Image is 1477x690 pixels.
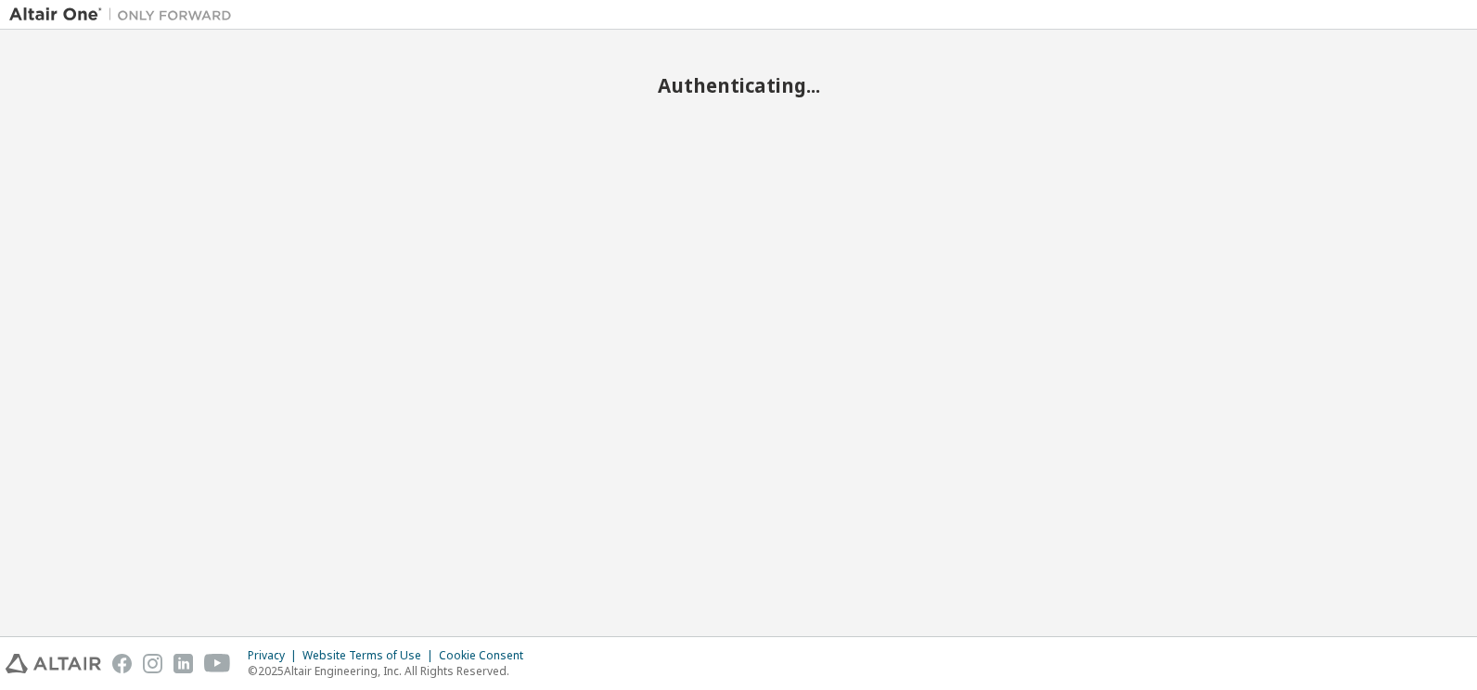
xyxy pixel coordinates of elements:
[112,654,132,673] img: facebook.svg
[173,654,193,673] img: linkedin.svg
[248,648,302,663] div: Privacy
[143,654,162,673] img: instagram.svg
[439,648,534,663] div: Cookie Consent
[9,6,241,24] img: Altair One
[204,654,231,673] img: youtube.svg
[9,73,1468,97] h2: Authenticating...
[248,663,534,679] p: © 2025 Altair Engineering, Inc. All Rights Reserved.
[6,654,101,673] img: altair_logo.svg
[302,648,439,663] div: Website Terms of Use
